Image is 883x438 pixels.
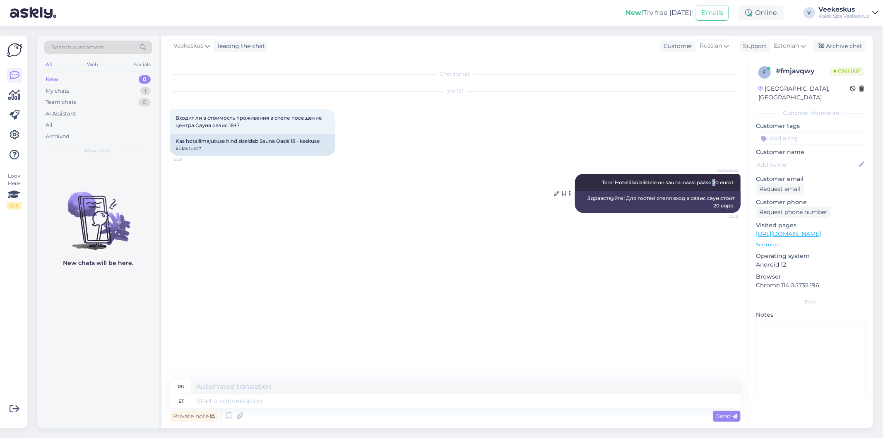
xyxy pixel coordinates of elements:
[172,156,203,162] span: 13:29
[132,59,152,70] div: Socials
[7,172,22,209] div: Look Here
[46,132,70,141] div: Archived
[804,7,815,19] div: V
[716,412,737,420] span: Send
[139,75,151,84] div: 0
[818,6,878,19] a: VeekeskusKales Spa Veekeskus
[763,69,766,75] span: f
[170,70,741,78] div: Chat started
[756,281,866,290] p: Chrome 114.0.5735.196
[63,259,133,267] p: New chats will be here.
[170,411,219,422] div: Private note
[739,5,784,20] div: Online
[756,132,866,144] input: Add a tag
[756,310,866,319] p: Notes
[707,167,738,173] span: Veekeskus
[37,177,159,251] img: No chats
[756,207,831,218] div: Request phone number
[756,122,866,130] p: Customer tags
[830,67,864,76] span: Online
[46,75,58,84] div: New
[707,213,738,219] span: 13:38
[756,260,866,269] p: Android 12
[756,109,866,117] div: Customer information
[818,13,869,19] div: Kales Spa Veekeskus
[178,380,185,394] div: ru
[173,41,203,51] span: Veekeskus
[7,42,22,58] img: Askly Logo
[176,115,323,128] span: Входит ли в стоимость проживания в отеле посещение центра Сауна оазис 18+?
[140,87,151,95] div: 1
[46,98,76,106] div: Team chats
[626,8,693,18] div: Try free [DATE]:
[51,43,104,52] span: Search customers
[46,110,76,118] div: AI Assistant
[756,175,866,183] p: Customer email
[44,59,53,70] div: All
[178,394,184,408] div: et
[756,241,866,248] p: See more ...
[660,42,693,51] div: Customer
[85,147,111,154] span: New chats
[700,41,722,51] span: Russian
[756,272,866,281] p: Browser
[756,230,821,238] a: [URL][DOMAIN_NAME]
[626,9,643,17] b: New!
[86,59,100,70] div: Web
[756,198,866,207] p: Customer phone
[813,41,866,52] div: Archive chat
[740,42,767,51] div: Support
[774,41,799,51] span: Estonian
[756,148,866,156] p: Customer name
[602,179,735,185] span: Tere! Hotelli külalistele on sauna-oaasi pääse 20 eurot.
[7,202,22,209] div: 2 / 3
[776,66,830,76] div: # fmjavqwy
[214,42,265,51] div: leading the chat
[46,87,69,95] div: My chats
[818,6,869,13] div: Veekeskus
[46,121,53,129] div: All
[575,191,741,213] div: Здравствуйте! Для гостей отеля вход в оазис саун стоит 20 евро.
[696,5,729,21] button: Emails
[139,98,151,106] div: 0
[756,183,804,195] div: Request email
[170,134,335,156] div: Kas hotellimajutuse hind sisaldab Sauna Oasis 18+ keskuse külastust?
[756,221,866,230] p: Visited pages
[756,298,866,306] div: Extra
[756,252,866,260] p: Operating system
[170,88,741,95] div: [DATE]
[756,160,857,169] input: Add name
[758,84,850,102] div: [GEOGRAPHIC_DATA], [GEOGRAPHIC_DATA]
